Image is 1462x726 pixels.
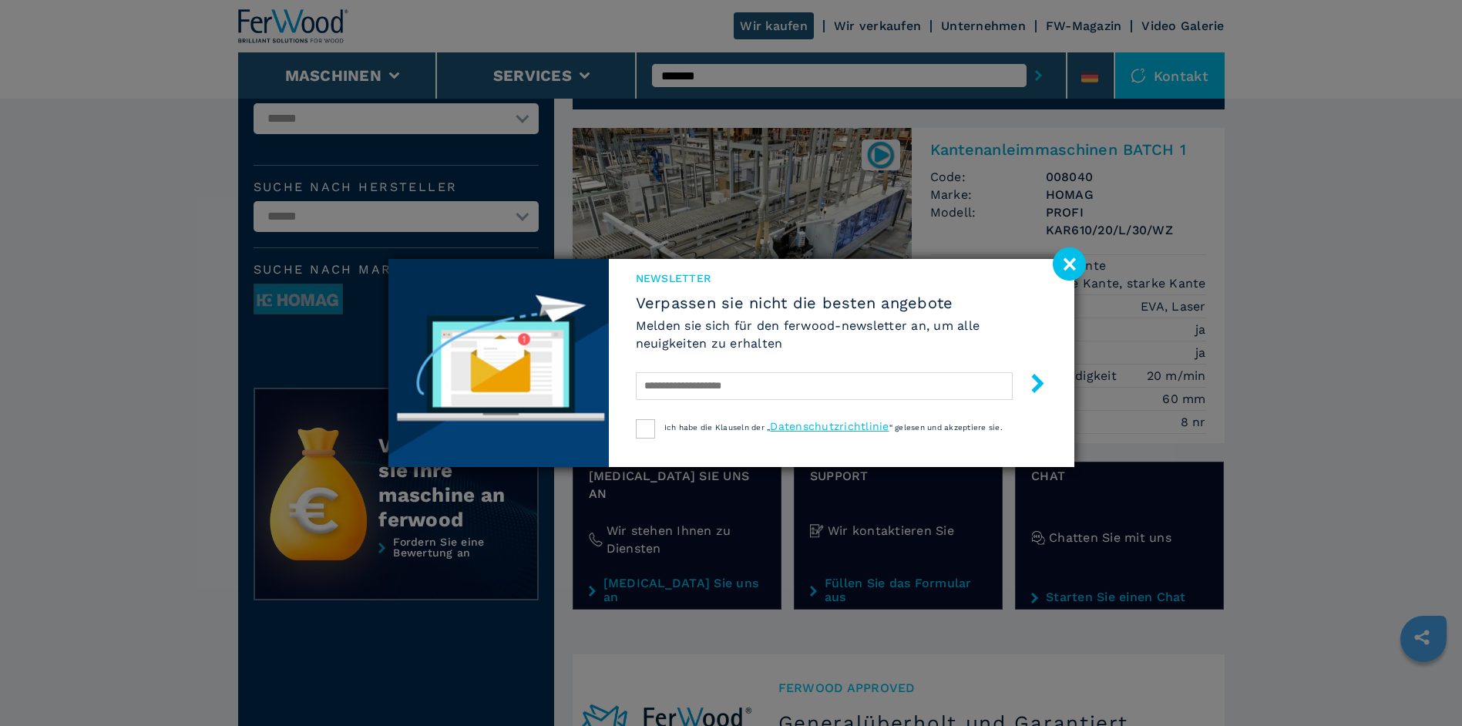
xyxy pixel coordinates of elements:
span: Newsletter [636,271,1047,286]
span: Ich habe die Klauseln der „ [664,423,771,432]
span: “ gelesen und akzeptiere sie. [889,423,1003,432]
h6: Melden sie sich für den ferwood-newsletter an, um alle neuigkeiten zu erhalten [636,317,1047,352]
img: Newsletter image [388,259,609,467]
a: Datenschutzrichtlinie [770,420,889,432]
span: Verpassen sie nicht die besten angebote [636,294,1047,312]
button: submit-button [1013,368,1047,404]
